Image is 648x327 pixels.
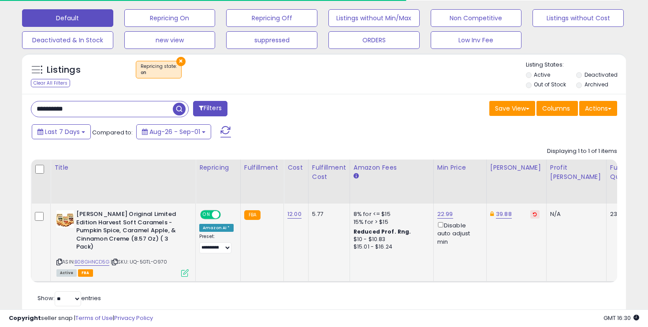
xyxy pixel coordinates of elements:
span: Aug-26 - Sep-01 [149,127,200,136]
a: 22.99 [437,210,453,219]
b: Reduced Prof. Rng. [354,228,411,235]
span: ON [201,211,212,219]
button: Save View [489,101,535,116]
button: Default [22,9,113,27]
label: Archived [585,81,608,88]
label: Deactivated [585,71,618,78]
div: 8% for <= $15 [354,210,427,218]
div: Preset: [199,234,234,253]
span: 2025-09-9 16:30 GMT [603,314,639,322]
label: Active [534,71,550,78]
span: Repricing state : [141,63,177,76]
div: Amazon AI * [199,224,234,232]
div: Cost [287,163,305,172]
small: Amazon Fees. [354,172,359,180]
a: B08GHNCD5G [74,258,109,266]
button: Filters [193,101,227,116]
a: 39.88 [496,210,512,219]
div: N/A [550,210,600,218]
label: Out of Stock [534,81,566,88]
button: new view [124,31,216,49]
div: 5.77 [312,210,343,218]
span: All listings currently available for purchase on Amazon [56,269,77,277]
button: Low Inv Fee [431,31,522,49]
div: Amazon Fees [354,163,430,172]
span: OFF [220,211,234,219]
span: | SKU: UQ-5GTL-O970 [111,258,167,265]
h5: Listings [47,64,81,76]
button: ORDERS [328,31,420,49]
div: Title [54,163,192,172]
div: Fulfillment [244,163,280,172]
button: Repricing On [124,9,216,27]
div: ASIN: [56,210,189,275]
div: Displaying 1 to 1 of 1 items [547,147,617,156]
div: $10 - $10.83 [354,236,427,243]
button: Listings without Cost [533,9,624,27]
button: Aug-26 - Sep-01 [136,124,211,139]
p: Listing States: [526,61,626,69]
div: Repricing [199,163,237,172]
a: Privacy Policy [114,314,153,322]
div: Clear All Filters [31,79,70,87]
img: 51l4oEGeEqL._SL40_.jpg [56,210,74,228]
span: Last 7 Days [45,127,80,136]
b: [PERSON_NAME] Original Limited Edition Harvest Soft Caramels - Pumpkin Spice, Caramel Apple, & Ci... [76,210,183,253]
div: Profit [PERSON_NAME] [550,163,603,182]
a: Terms of Use [75,314,113,322]
div: on [141,70,177,76]
div: [PERSON_NAME] [490,163,543,172]
div: Fulfillment Cost [312,163,346,182]
div: Min Price [437,163,483,172]
div: $15.01 - $16.24 [354,243,427,251]
button: Actions [579,101,617,116]
button: Listings without Min/Max [328,9,420,27]
small: FBA [244,210,261,220]
button: Repricing Off [226,9,317,27]
div: Fulfillable Quantity [610,163,641,182]
button: × [176,57,186,66]
div: 23 [610,210,637,218]
div: Disable auto adjust min [437,220,480,246]
span: Columns [542,104,570,113]
button: Non Competitive [431,9,522,27]
button: Last 7 Days [32,124,91,139]
strong: Copyright [9,314,41,322]
span: Compared to: [92,128,133,137]
button: Columns [536,101,578,116]
span: FBA [78,269,93,277]
button: suppressed [226,31,317,49]
div: seller snap | | [9,314,153,323]
div: 15% for > $15 [354,218,427,226]
span: Show: entries [37,294,101,302]
a: 12.00 [287,210,302,219]
button: Deactivated & In Stock [22,31,113,49]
